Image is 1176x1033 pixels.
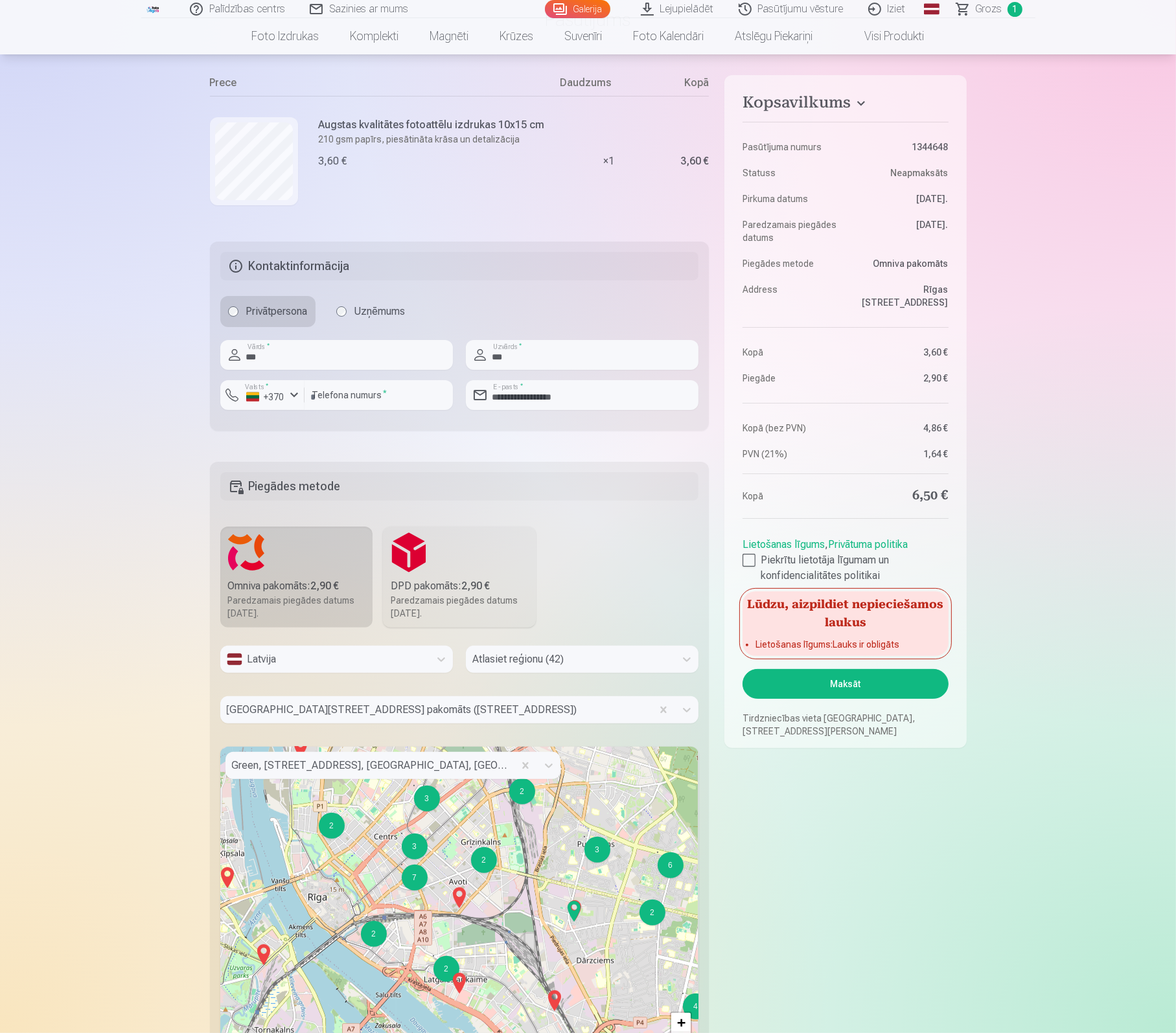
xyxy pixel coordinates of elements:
label: Piekrītu lietotāja līgumam un konfidencialitātes politikai [743,552,948,584]
dd: Rīgas [STREET_ADDRESS] [852,283,949,309]
a: Lietošanas līgums [743,538,825,551]
button: Valsts*+370 [220,380,305,410]
div: 3,60 € [319,153,347,169]
div: 3,60 € [680,157,709,165]
dt: Kopā (bez PVN) [743,422,839,435]
div: Latvija [227,652,423,667]
dd: [DATE]. [852,192,949,205]
img: Marker [449,882,470,913]
h5: Kontaktinformācija [220,252,699,280]
img: Marker [564,895,585,926]
a: Komplekti [335,18,415,54]
p: 210 gsm papīrs, piesātināta krāsa un detalizācija [319,133,545,146]
div: 2 [470,846,472,848]
li: Lietošanas līgums : Lauks ir obligāts [755,638,935,651]
div: 3 [402,834,428,859]
dd: 4,86 € [852,422,949,435]
span: 1 [1008,2,1022,17]
h5: Piegādes metode [220,472,699,501]
div: 4 [683,993,709,1019]
dt: Kopā [743,487,839,505]
a: Privātuma politika [828,538,908,551]
div: × 1 [560,96,657,226]
label: Privātpersona [220,296,316,327]
div: 2 [509,778,535,804]
div: 3 [413,785,415,786]
img: /fa1 [146,5,161,13]
div: Paredzamais piegādes datums [DATE]. [228,594,365,620]
div: , [743,532,948,584]
dt: Kopā [743,346,839,359]
div: 6 [657,852,658,853]
h6: Augstas kvalitātes fotoattēlu izdrukas 10x15 cm [319,117,545,133]
a: Magnēti [415,18,485,54]
div: 3 [584,836,585,837]
dd: 3,60 € [852,346,949,359]
div: Omniva pakomāts : [228,578,365,594]
div: Daudzums [560,75,657,96]
dt: Paredzamais piegādes datums [743,218,839,244]
button: Kopsavilkums [743,93,948,117]
div: 2 [640,900,665,925]
a: Visi produkti [829,18,940,54]
a: Foto izdrukas [236,18,335,54]
a: Zoom in [671,1013,691,1032]
div: 7 [401,864,402,865]
div: 7 [402,865,428,891]
div: Prece [210,75,560,96]
label: Uzņēmums [329,296,413,327]
dt: Pasūtījuma numurs [743,141,839,153]
div: 6 [658,852,684,878]
h5: Lūdzu, aizpildiet nepieciešamos laukus [743,591,948,633]
dd: [DATE]. [852,218,949,244]
div: 3 [401,833,402,834]
dd: 1344648 [852,141,949,153]
img: Marker [544,985,565,1016]
img: Marker [449,968,470,999]
div: DPD pakomāts : [391,578,528,594]
span: Neapmaksāts [891,166,949,179]
div: 2 [433,955,434,957]
div: 2 [360,920,362,922]
img: Marker [217,862,238,893]
input: Uzņēmums [336,306,347,317]
div: +370 [246,391,285,403]
dt: Statuss [743,166,839,179]
div: 2 [361,921,387,947]
div: 2 [319,813,345,839]
dt: Pirkuma datums [743,192,839,205]
div: Paredzamais piegādes datums [DATE]. [391,594,528,620]
div: 4 [682,993,684,994]
a: Atslēgu piekariņi [720,18,829,54]
dd: Omniva pakomāts [852,257,949,270]
label: Valsts [241,382,273,392]
dt: PVN (21%) [743,448,839,460]
dd: 2,90 € [852,372,949,385]
div: Kopā [657,75,709,96]
div: 2 [318,812,319,813]
div: 2 [433,956,459,982]
a: Suvenīri [549,18,618,54]
a: Foto kalendāri [618,18,720,54]
img: Marker [290,732,311,764]
div: 2 [471,847,497,873]
dt: Piegādes metode [743,257,839,270]
dt: Piegāde [743,372,839,385]
a: Krūzes [485,18,549,54]
dd: 6,50 € [852,487,949,505]
span: + [677,1014,686,1030]
input: Privātpersona [228,306,238,317]
div: 2 [509,778,510,779]
dt: Address [743,283,839,309]
p: Tirdzniecības vieta [GEOGRAPHIC_DATA], [STREET_ADDRESS][PERSON_NAME] [743,712,948,738]
div: 3 [414,786,440,812]
dd: 1,64 € [852,448,949,460]
button: Maksāt [743,669,948,699]
img: Marker [564,896,584,927]
span: Grozs [976,1,1002,17]
img: Marker [253,939,274,970]
b: 2,90 € [461,580,490,592]
div: 2 [639,899,640,900]
b: 2,90 € [311,580,340,592]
